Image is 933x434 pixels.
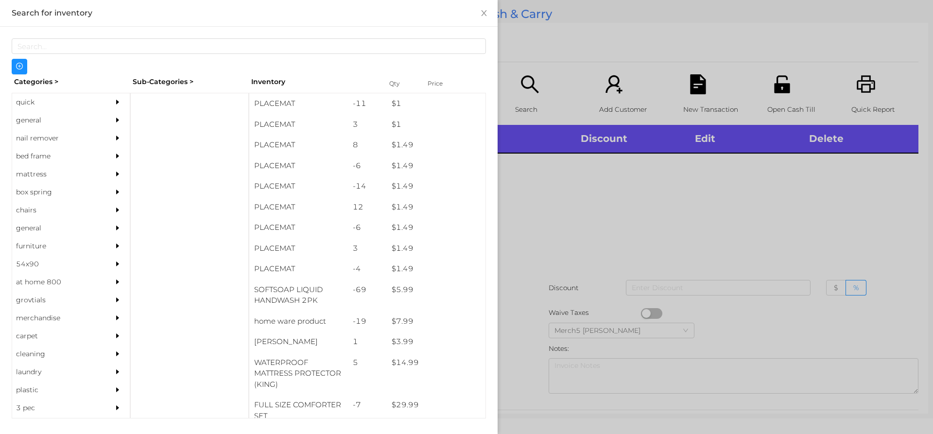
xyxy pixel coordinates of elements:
[12,201,101,219] div: chairs
[387,311,485,332] div: $ 7.99
[348,156,387,176] div: -6
[12,309,101,327] div: merchandise
[114,207,121,213] i: icon: caret-right
[114,189,121,195] i: icon: caret-right
[348,93,387,114] div: -11
[348,352,387,373] div: 5
[114,404,121,411] i: icon: caret-right
[114,368,121,375] i: icon: caret-right
[387,135,485,156] div: $ 1.49
[251,77,377,87] div: Inventory
[348,114,387,135] div: 3
[387,259,485,279] div: $ 1.49
[12,93,101,111] div: quick
[249,197,348,218] div: PLACEMAT
[12,291,101,309] div: grovtials
[387,77,416,90] div: Qty
[12,59,27,74] button: icon: plus-circle
[12,183,101,201] div: box spring
[348,197,387,218] div: 12
[387,114,485,135] div: $ 1
[114,171,121,177] i: icon: caret-right
[348,176,387,197] div: -14
[130,74,249,89] div: Sub-Categories >
[249,93,348,114] div: PLACEMAT
[387,238,485,259] div: $ 1.49
[114,314,121,321] i: icon: caret-right
[114,99,121,105] i: icon: caret-right
[12,147,101,165] div: bed frame
[114,225,121,231] i: icon: caret-right
[249,156,348,176] div: PLACEMAT
[387,352,485,373] div: $ 14.99
[114,332,121,339] i: icon: caret-right
[249,259,348,279] div: PLACEMAT
[348,238,387,259] div: 3
[387,395,485,416] div: $ 29.99
[12,399,101,417] div: 3 pec
[12,111,101,129] div: general
[348,135,387,156] div: 8
[348,331,387,352] div: 1
[425,77,464,90] div: Price
[387,197,485,218] div: $ 1.49
[387,331,485,352] div: $ 3.99
[387,217,485,238] div: $ 1.49
[249,176,348,197] div: PLACEMAT
[12,74,130,89] div: Categories >
[12,165,101,183] div: mattress
[348,259,387,279] div: -4
[12,345,101,363] div: cleaning
[387,93,485,114] div: $ 1
[249,331,348,352] div: [PERSON_NAME]
[348,217,387,238] div: -6
[114,243,121,249] i: icon: caret-right
[348,311,387,332] div: -19
[249,311,348,332] div: home ware product
[249,217,348,238] div: PLACEMAT
[249,395,348,426] div: FULL SIZE COMFORTER SET
[114,296,121,303] i: icon: caret-right
[480,9,488,17] i: icon: close
[12,273,101,291] div: at home 800
[249,279,348,311] div: SOFTSOAP LIQUID HANDWASH 2PK
[12,363,101,381] div: laundry
[114,278,121,285] i: icon: caret-right
[387,156,485,176] div: $ 1.49
[12,237,101,255] div: furniture
[12,219,101,237] div: general
[114,350,121,357] i: icon: caret-right
[12,129,101,147] div: nail remover
[348,279,387,300] div: -69
[114,260,121,267] i: icon: caret-right
[114,117,121,123] i: icon: caret-right
[114,386,121,393] i: icon: caret-right
[12,381,101,399] div: plastic
[114,153,121,159] i: icon: caret-right
[348,395,387,416] div: -7
[249,352,348,395] div: WATERPROOF MATTRESS PROTECTOR (KING)
[249,238,348,259] div: PLACEMAT
[387,176,485,197] div: $ 1.49
[387,279,485,300] div: $ 5.99
[12,8,486,18] div: Search for inventory
[12,327,101,345] div: carpet
[12,255,101,273] div: 54x90
[249,114,348,135] div: PLACEMAT
[114,135,121,141] i: icon: caret-right
[249,135,348,156] div: PLACEMAT
[12,38,486,54] input: Search...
